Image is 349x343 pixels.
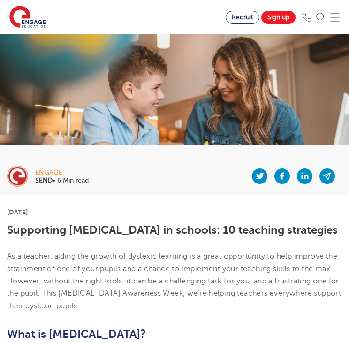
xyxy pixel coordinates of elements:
a: Recruit [226,11,259,24]
span: As a teacher, aiding the growth of dyslexic learning is a great opportunity to help improve the a... [7,252,341,310]
b: SEND [35,177,53,184]
p: [DATE] [7,209,342,215]
img: Mobile Menu [330,13,340,22]
h1: Supporting [MEDICAL_DATA] in schools: 10 teaching strategies [7,224,342,236]
img: Engage Education [9,6,46,29]
a: Sign up [261,11,296,24]
b: What is [MEDICAL_DATA]? [7,328,146,341]
p: • 6 Min read [35,177,89,184]
span: Recruit [232,14,253,21]
img: Phone [302,13,311,22]
img: Search [316,13,326,22]
div: engage [35,169,89,176]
